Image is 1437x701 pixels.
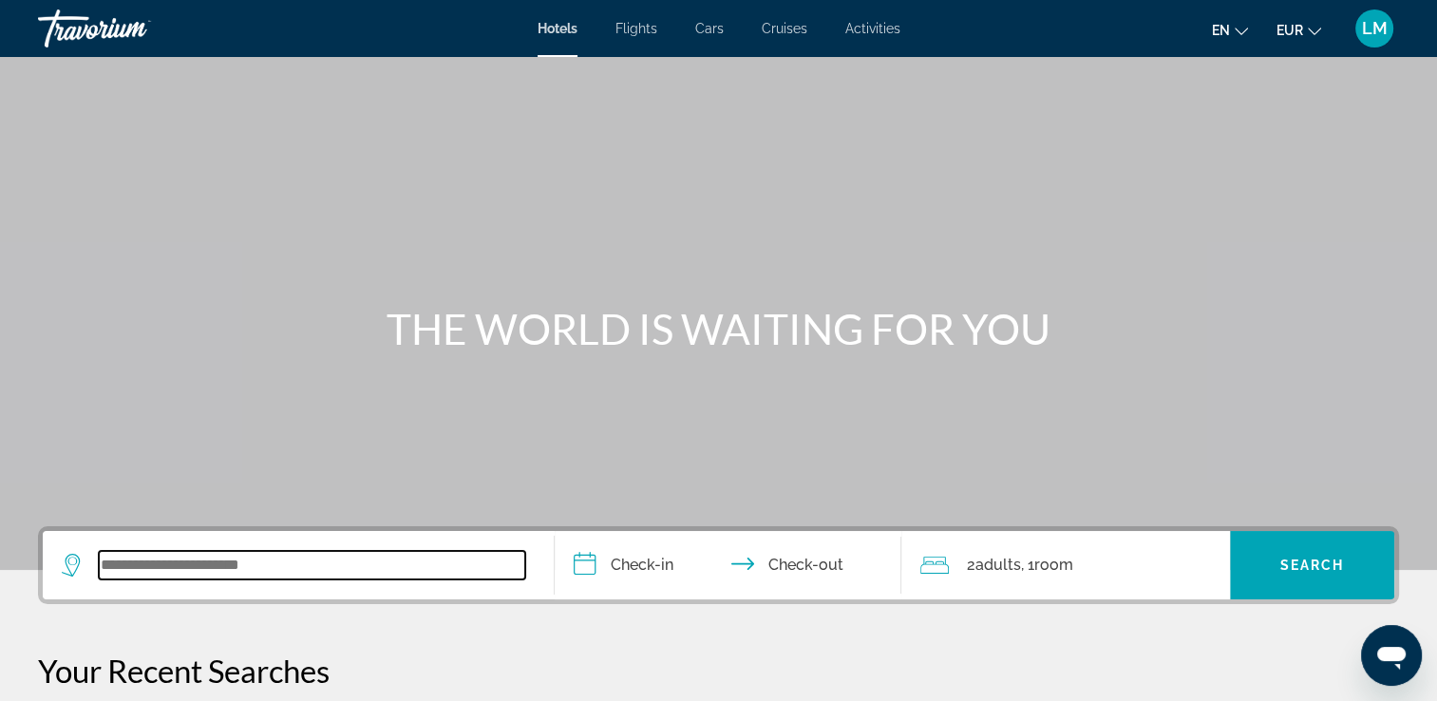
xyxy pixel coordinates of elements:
[762,21,807,36] a: Cruises
[1276,23,1303,38] span: EUR
[1361,625,1422,686] iframe: Bouton de lancement de la fenêtre de messagerie
[1230,531,1394,599] button: Search
[974,556,1020,574] span: Adults
[1212,16,1248,44] button: Change language
[1212,23,1230,38] span: en
[1350,9,1399,48] button: User Menu
[538,21,577,36] a: Hotels
[555,531,902,599] button: Check in and out dates
[43,531,1394,599] div: Search widget
[1280,558,1345,573] span: Search
[845,21,900,36] a: Activities
[1020,552,1072,578] span: , 1
[695,21,724,36] a: Cars
[901,531,1230,599] button: Travelers: 2 adults, 0 children
[1276,16,1321,44] button: Change currency
[1033,556,1072,574] span: Room
[38,4,228,53] a: Travorium
[1362,19,1388,38] span: LM
[363,304,1075,353] h1: THE WORLD IS WAITING FOR YOU
[38,652,1399,690] p: Your Recent Searches
[615,21,657,36] a: Flights
[966,552,1020,578] span: 2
